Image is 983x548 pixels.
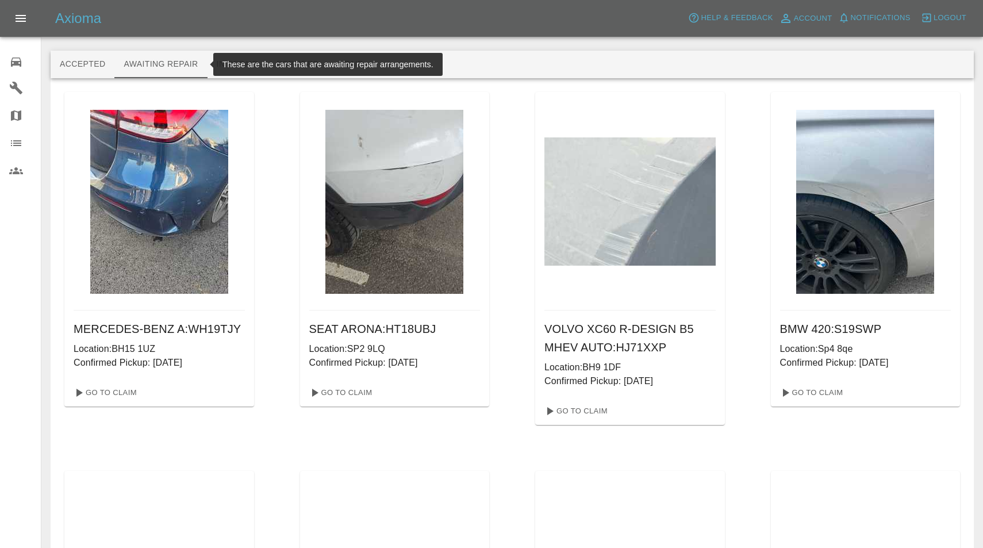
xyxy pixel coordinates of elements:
[544,374,716,388] p: Confirmed Pickup: [DATE]
[208,51,268,78] button: In Repair
[775,384,846,402] a: Go To Claim
[540,402,610,420] a: Go To Claim
[55,9,101,28] h5: Axioma
[794,12,832,25] span: Account
[309,356,481,370] p: Confirmed Pickup: [DATE]
[835,9,913,27] button: Notifications
[51,51,114,78] button: Accepted
[309,320,481,338] h6: SEAT ARONA : HT18UBJ
[544,361,716,374] p: Location: BH9 1DF
[776,9,835,28] a: Account
[309,342,481,356] p: Location: SP2 9LQ
[114,51,207,78] button: Awaiting Repair
[780,320,951,338] h6: BMW 420 : S19SWP
[74,342,245,356] p: Location: BH15 1UZ
[69,384,140,402] a: Go To Claim
[328,51,380,78] button: Paid
[267,51,328,78] button: Repaired
[7,5,34,32] button: Open drawer
[701,12,773,25] span: Help & Feedback
[780,342,951,356] p: Location: Sp4 8qe
[918,9,969,27] button: Logout
[851,12,911,25] span: Notifications
[74,356,245,370] p: Confirmed Pickup: [DATE]
[544,320,716,357] h6: VOLVO XC60 R-DESIGN B5 MHEV AUTO : HJ71XXP
[934,12,966,25] span: Logout
[685,9,775,27] button: Help & Feedback
[780,356,951,370] p: Confirmed Pickup: [DATE]
[74,320,245,338] h6: MERCEDES-BENZ A : WH19TJY
[305,384,375,402] a: Go To Claim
